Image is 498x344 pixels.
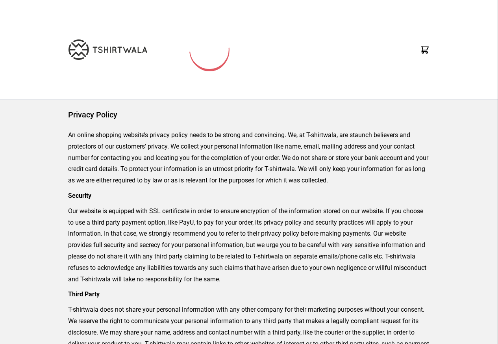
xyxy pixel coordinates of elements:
p: An online shopping website’s privacy policy needs to be strong and convincing. We, at T-shirtwala... [68,130,430,186]
img: TW-LOGO-400-104.png [68,39,147,60]
p: Our website is equipped with SSL certificate in order to ensure encryption of the information sto... [68,206,430,285]
strong: Security [68,192,91,199]
h1: Privacy Policy [68,109,430,120]
strong: Third Party [68,290,100,298]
